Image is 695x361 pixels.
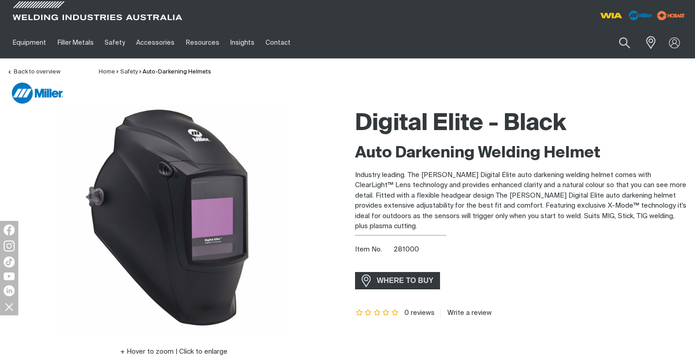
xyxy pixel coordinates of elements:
[4,225,15,235] img: Facebook
[598,32,640,53] input: Product name or item number...
[59,105,288,333] img: Digital Elite - Black
[1,299,17,314] img: hide socials
[440,309,492,317] a: Write a review
[355,310,400,316] span: Rating: {0}
[355,272,440,289] a: WHERE TO BUY
[404,309,435,316] span: 0 reviews
[393,246,419,253] span: 281000
[99,69,115,75] a: Home
[4,285,15,296] img: LinkedIn
[180,27,225,58] a: Resources
[609,32,640,53] button: Search products
[99,27,131,58] a: Safety
[7,69,60,75] a: Back to overview of Auto-Darkening Helmets
[143,69,211,75] a: Auto-Darkening Helmets
[355,143,688,163] h2: Auto Darkening Welding Helmet
[355,170,688,232] p: Industry leading. The [PERSON_NAME] Digital Elite auto darkening welding helmet comes with ClearL...
[260,27,296,58] a: Contact
[4,241,15,251] img: Instagram
[355,109,688,139] h1: Digital Elite - Black
[371,273,440,288] span: WHERE TO BUY
[120,69,138,75] a: Safety
[4,256,15,267] img: TikTok
[99,68,211,77] nav: Breadcrumb
[131,27,180,58] a: Accessories
[7,27,518,58] nav: Main
[7,27,52,58] a: Equipment
[355,245,392,255] span: Item No.
[115,346,233,357] button: Hover to zoom | Click to enlarge
[225,27,260,58] a: Insights
[4,272,15,280] img: YouTube
[654,9,688,22] img: miller
[52,27,99,58] a: Filler Metals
